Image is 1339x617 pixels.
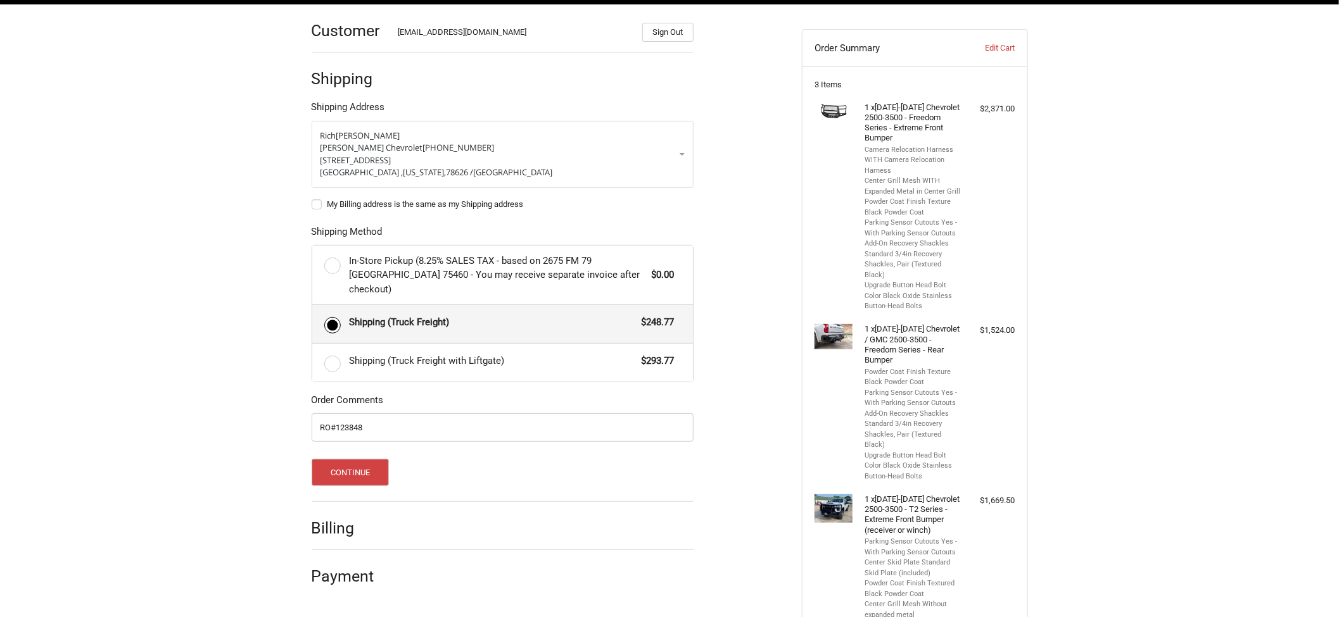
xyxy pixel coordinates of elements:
[635,354,675,368] span: $293.77
[865,578,961,599] li: Powder Coat Finish Textured Black Powder Coat
[312,393,384,413] legend: Order Comments
[1276,556,1339,617] iframe: Chat Widget
[403,166,447,178] span: [US_STATE],
[865,451,961,482] li: Upgrade Button Head Bolt Color Black Oxide Stainless Button-Head Bolts
[965,494,1015,507] div: $1,669.50
[865,176,961,197] li: Center Grill Mesh WITH Expanded Metal in Center Grill
[312,121,694,188] a: Enter or select a different address
[349,315,635,330] span: Shipping (Truck Freight)
[635,315,675,330] span: $248.77
[447,166,474,178] span: 78626 /
[865,324,961,365] h4: 1 x [DATE]-[DATE] Chevrolet / GMC 2500-3500 - Freedom Series - Rear Bumper
[349,254,645,297] span: In-Store Pickup (8.25% SALES TAX - based on 2675 FM 79 [GEOGRAPHIC_DATA] 75460 - You may receive ...
[474,166,553,178] span: [GEOGRAPHIC_DATA]
[336,130,400,141] span: [PERSON_NAME]
[349,354,635,368] span: Shipping (Truck Freight with Liftgate)
[423,142,495,153] span: [PHONE_NUMBER]
[865,197,961,218] li: Powder Coat Finish Texture Black Powder Coat
[320,130,336,141] span: Rich
[815,80,1015,90] h3: 3 Items
[312,566,386,586] h2: Payment
[865,280,961,312] li: Upgrade Button Head Bolt Color Black Oxide Stainless Button-Head Bolts
[642,23,694,42] button: Sign Out
[320,154,391,166] span: [STREET_ADDRESS]
[865,537,961,558] li: Parking Sensor Cutouts Yes - With Parking Sensor Cutouts
[312,459,390,486] button: Continue
[398,26,630,42] div: [EMAIL_ADDRESS][DOMAIN_NAME]
[865,218,961,239] li: Parking Sensor Cutouts Yes - With Parking Sensor Cutouts
[320,166,403,178] span: [GEOGRAPHIC_DATA] ,
[312,199,694,209] label: My Billing address is the same as my Shipping address
[865,494,961,535] h4: 1 x [DATE]-[DATE] Chevrolet 2500-3500 - T2 Series - Extreme Front Bumper (receiver or winch)
[312,518,386,538] h2: Billing
[815,42,952,54] h3: Order Summary
[865,239,961,280] li: Add-On Recovery Shackles Standard 3/4in Recovery Shackles, Pair (Textured Black)
[965,324,1015,337] div: $1,524.00
[312,69,386,89] h2: Shipping
[320,142,423,153] span: [PERSON_NAME] Chevrolet
[645,268,675,282] span: $0.00
[965,103,1015,115] div: $2,371.00
[865,558,961,578] li: Center Skid Plate Standard Skid Plate (included)
[865,367,961,388] li: Powder Coat Finish Texture Black Powder Coat
[312,225,383,245] legend: Shipping Method
[865,388,961,409] li: Parking Sensor Cutouts Yes - With Parking Sensor Cutouts
[312,21,386,41] h2: Customer
[865,409,961,451] li: Add-On Recovery Shackles Standard 3/4in Recovery Shackles, Pair (Textured Black)
[952,42,1015,54] a: Edit Cart
[865,103,961,144] h4: 1 x [DATE]-[DATE] Chevrolet 2500-3500 - Freedom Series - Extreme Front Bumper
[865,145,961,177] li: Camera Relocation Harness WITH Camera Relocation Harness
[312,100,385,120] legend: Shipping Address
